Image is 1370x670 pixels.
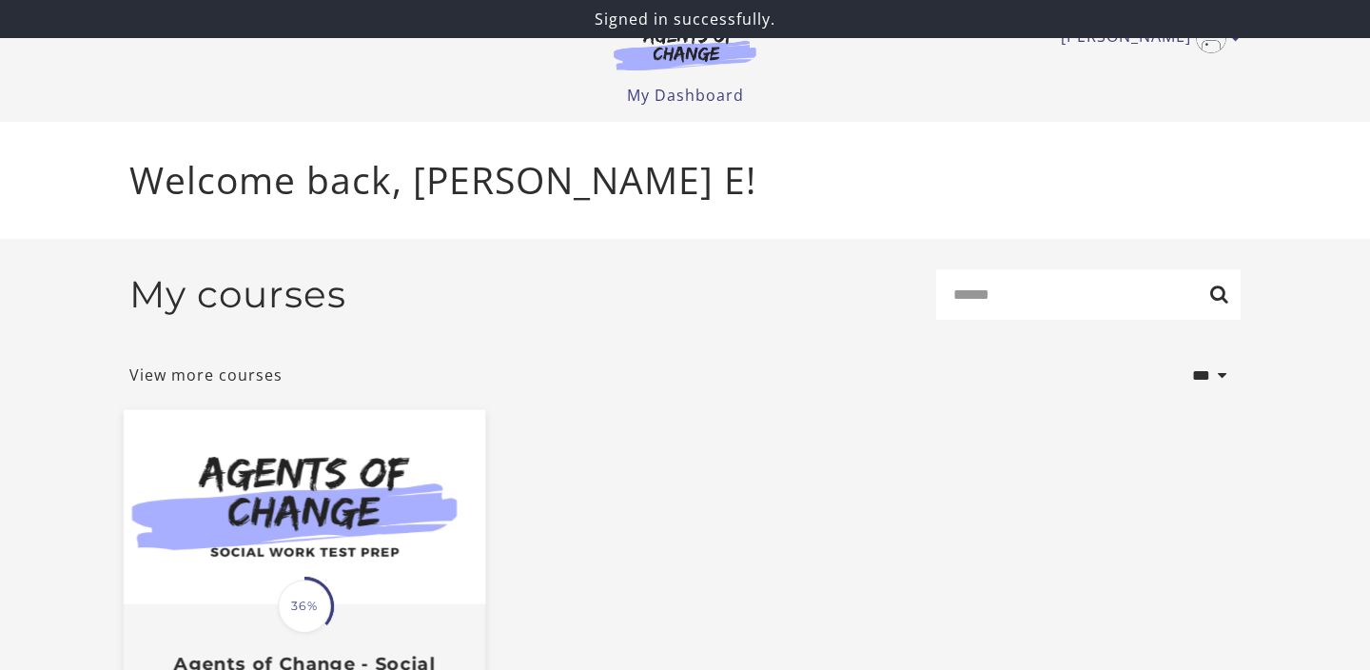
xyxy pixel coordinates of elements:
[1061,23,1231,53] a: Toggle menu
[8,8,1362,30] p: Signed in successfully.
[129,152,1241,208] p: Welcome back, [PERSON_NAME] E!
[278,580,331,633] span: 36%
[594,27,776,70] img: Agents of Change Logo
[627,85,744,106] a: My Dashboard
[129,272,346,317] h2: My courses
[129,364,283,386] a: View more courses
